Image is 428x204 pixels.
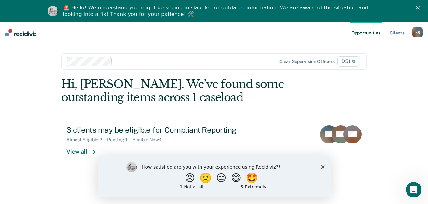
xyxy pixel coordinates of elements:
div: Pending : 1 [107,137,132,143]
div: 🚨 Hello! We understand you might be seeing mislabeled or outdated information. We are aware of th... [63,5,370,18]
button: KR [412,27,423,37]
div: Almost Eligible : 2 [66,137,107,143]
div: 3 clients may be eligible for Compliant Reporting [66,125,295,135]
img: Recidiviz [5,29,36,36]
iframe: Survey by Kim from Recidiviz [98,156,331,197]
div: Clear supervision officers [279,59,335,64]
iframe: Intercom live chat [406,182,421,197]
a: 3 clients may be eligible for Compliant ReportingAlmost Eligible:2Pending:1Eligible Now:1View all [61,120,366,171]
img: Profile image for Kim [48,6,58,16]
div: View all [66,143,103,155]
div: Eligible Now : 1 [132,137,167,143]
span: D51 [337,56,360,67]
div: Close [416,6,422,10]
div: K R [412,27,423,37]
a: Opportunities [350,22,382,43]
div: Hi, [PERSON_NAME]. We’ve found some outstanding items across 1 caseload [61,77,306,104]
a: Clients [388,22,406,43]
